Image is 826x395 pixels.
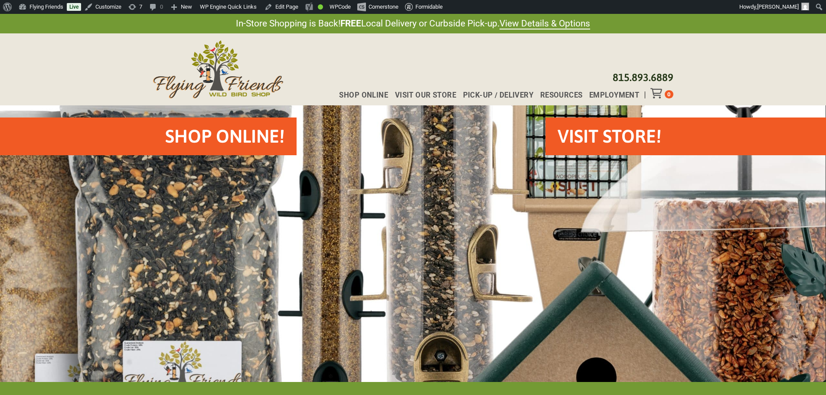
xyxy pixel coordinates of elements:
[67,3,81,11] a: Live
[456,91,533,99] a: Pick-up / Delivery
[153,40,283,98] img: Flying Friends Wild Bird Shop Logo
[340,18,361,29] strong: FREE
[318,4,323,10] div: Good
[667,91,670,98] span: 0
[165,124,284,149] h2: Shop Online!
[757,3,799,10] span: [PERSON_NAME]
[589,91,639,99] span: Employment
[582,91,639,99] a: Employment
[395,91,456,99] span: Visit Our Store
[236,17,590,30] span: In-Store Shopping is Back! Local Delivery or Curbside Pick-up.
[650,88,665,98] div: Toggle Off Canvas Content
[388,91,456,99] a: Visit Our Store
[500,18,590,29] a: View Details & Options
[540,91,583,99] span: Resources
[332,91,388,99] a: Shop Online
[558,124,661,149] h2: VISIT STORE!
[463,91,534,99] span: Pick-up / Delivery
[613,72,673,83] a: 815.893.6889
[533,91,582,99] a: Resources
[339,91,388,99] span: Shop Online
